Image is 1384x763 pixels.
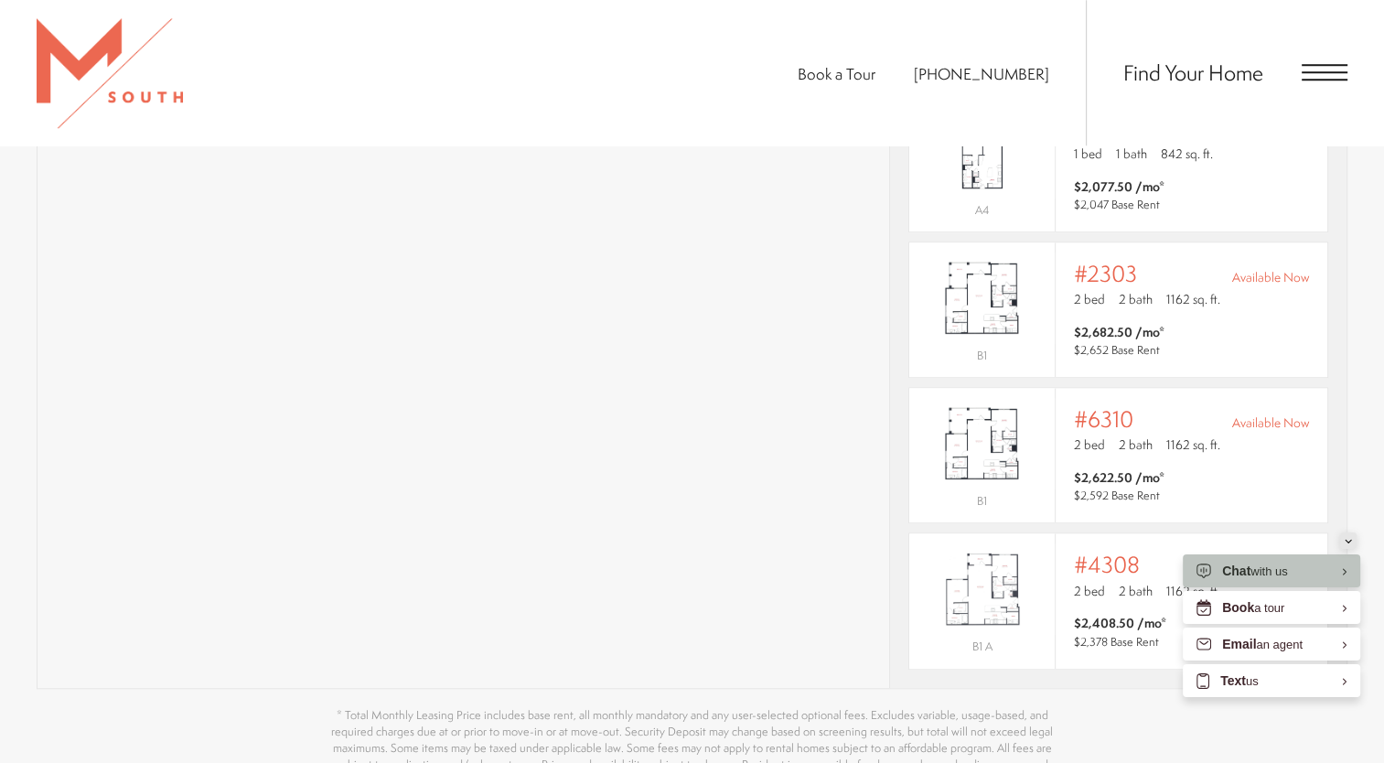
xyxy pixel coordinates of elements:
span: #6310 [1074,406,1133,432]
span: A4 [975,202,989,218]
img: MSouth [37,18,183,128]
a: View #6310 [908,387,1328,523]
a: View #2303 [908,242,1328,378]
span: Available Now [1232,414,1309,432]
span: $2,408.50 /mo* [1074,614,1166,632]
span: 1162 sq. ft. [1166,435,1220,454]
span: $2,652 Base Rent [1074,342,1160,358]
span: 1 bath [1116,145,1147,163]
a: View #7311 [908,96,1328,232]
span: 2 bath [1119,582,1153,600]
span: B1 A [971,639,992,654]
img: #6310 - 2 bedroom floor plan layout with 2 bathrooms and 1162 square feet [909,398,1055,489]
span: $2,378 Base Rent [1074,634,1159,650]
a: Book a Tour [798,63,875,84]
span: 1162 sq. ft. [1166,290,1220,308]
a: View #4308 [908,532,1328,669]
span: 2 bed [1074,435,1105,454]
span: B1 [977,493,987,509]
a: Call Us at 813-570-8014 [914,63,1049,84]
span: [PHONE_NUMBER] [914,63,1049,84]
span: 2 bath [1119,435,1153,454]
a: Find Your Home [1123,58,1263,87]
span: $2,047 Base Rent [1074,197,1160,212]
img: #2303 - 2 bedroom floor plan layout with 2 bathrooms and 1162 square feet [909,253,1055,344]
span: 2 bath [1119,290,1153,308]
span: B1 [977,348,987,363]
span: $2,682.50 /mo* [1074,323,1164,341]
span: #4308 [1074,552,1140,577]
span: 2 bed [1074,290,1105,308]
span: $2,592 Base Rent [1074,488,1160,503]
span: 2 bed [1074,582,1105,600]
button: Open Menu [1302,64,1347,81]
span: 1162 sq. ft. [1166,582,1220,600]
img: #4308 - 2 bedroom floor plan layout with 2 bathrooms and 1162 square feet [909,543,1055,635]
span: 842 sq. ft. [1161,145,1213,163]
span: Available Now [1232,268,1309,286]
span: $2,077.50 /mo* [1074,177,1164,196]
span: 1 bed [1074,145,1102,163]
img: #7311 - 1 bedroom floor plan layout with 1 bathroom and 842 square feet [909,107,1055,199]
span: $2,622.50 /mo* [1074,468,1164,487]
span: #2303 [1074,261,1137,286]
